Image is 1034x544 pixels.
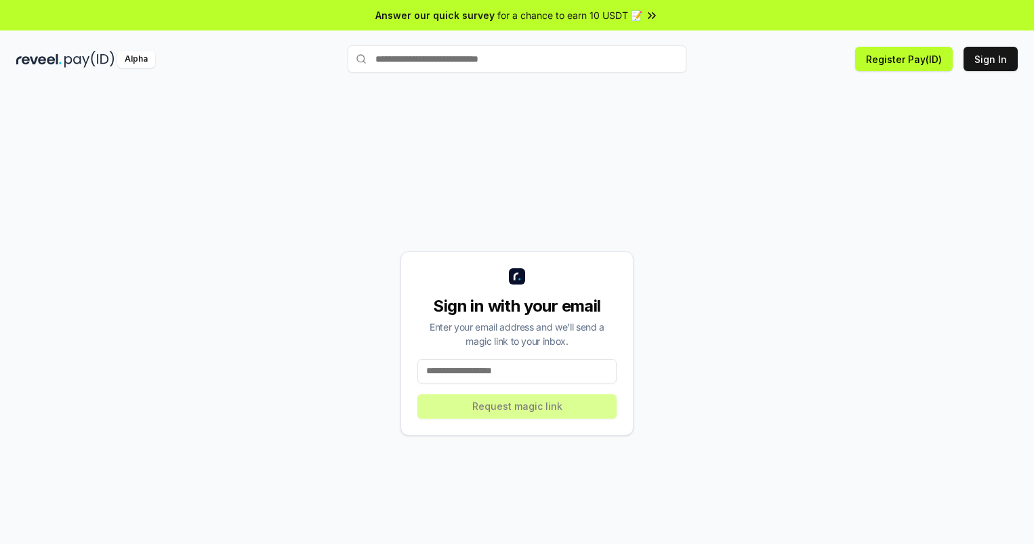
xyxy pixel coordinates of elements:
div: Sign in with your email [417,295,617,317]
span: Answer our quick survey [375,8,495,22]
img: pay_id [64,51,115,68]
button: Sign In [964,47,1018,71]
img: logo_small [509,268,525,285]
button: Register Pay(ID) [855,47,953,71]
img: reveel_dark [16,51,62,68]
div: Enter your email address and we’ll send a magic link to your inbox. [417,320,617,348]
span: for a chance to earn 10 USDT 📝 [497,8,642,22]
div: Alpha [117,51,155,68]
